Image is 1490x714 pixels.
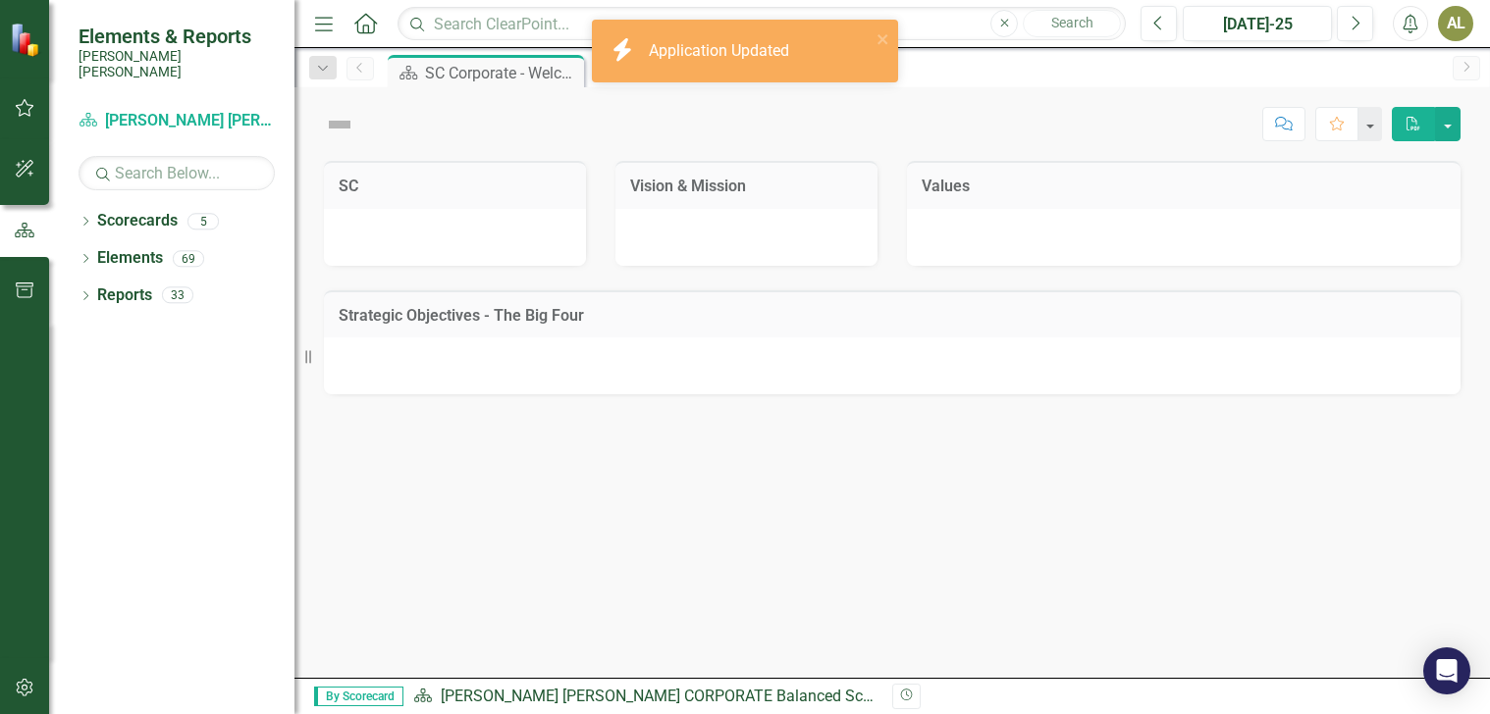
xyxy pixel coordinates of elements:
a: Elements [97,247,163,270]
span: Search [1051,15,1093,30]
input: Search ClearPoint... [398,7,1126,41]
img: ClearPoint Strategy [10,23,44,57]
span: By Scorecard [314,687,403,706]
div: SC Corporate - Welcome to ClearPoint [425,61,579,85]
button: [DATE]-25 [1183,6,1332,41]
div: 69 [173,250,204,267]
a: Scorecards [97,210,178,232]
a: [PERSON_NAME] [PERSON_NAME] CORPORATE Balanced Scorecard [441,687,915,705]
div: 33 [162,287,193,304]
img: Not Defined [324,109,355,140]
span: Elements & Reports [79,25,275,48]
div: [DATE]-25 [1190,13,1325,36]
div: Application Updated [649,40,794,63]
button: close [877,27,890,50]
button: AL [1438,6,1473,41]
h3: Strategic Objectives - The Big Four [339,307,1446,325]
h3: Values [922,178,1446,195]
input: Search Below... [79,156,275,190]
div: Open Intercom Messenger [1423,647,1470,694]
button: Search [1023,10,1121,37]
h3: SC [339,178,571,195]
a: [PERSON_NAME] [PERSON_NAME] CORPORATE Balanced Scorecard [79,110,275,132]
small: [PERSON_NAME] [PERSON_NAME] [79,48,275,80]
div: 5 [187,213,219,229]
div: » [413,686,878,708]
h3: Vision & Mission [630,178,863,195]
a: Reports [97,284,152,307]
